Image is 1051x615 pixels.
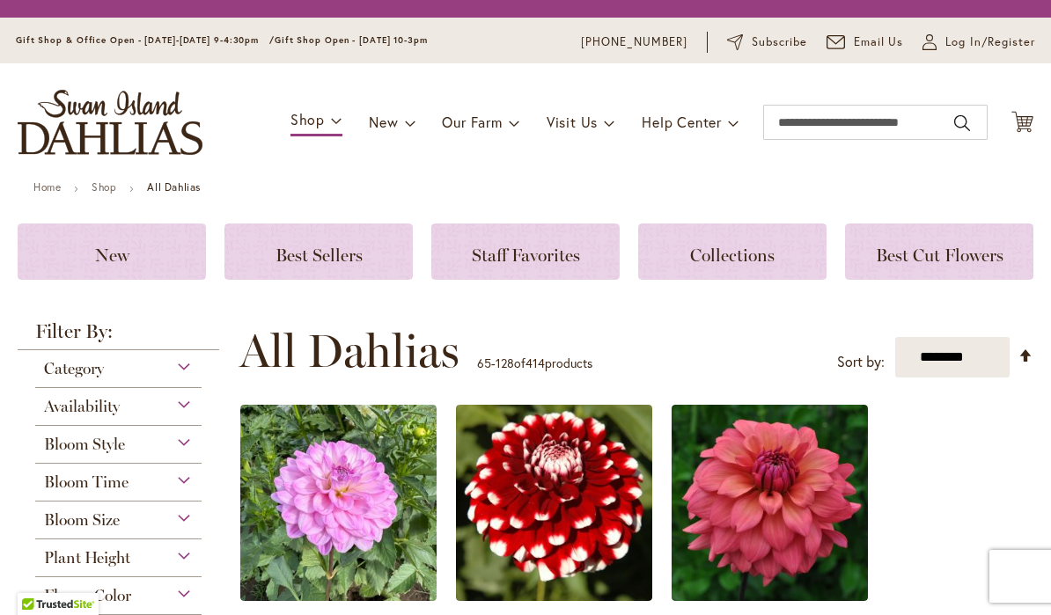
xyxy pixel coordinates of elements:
[147,180,201,194] strong: All Dahlias
[44,510,120,530] span: Bloom Size
[44,359,104,378] span: Category
[456,405,652,601] img: CHECKERS
[922,33,1035,51] a: Log In/Register
[44,435,125,454] span: Bloom Style
[44,548,130,567] span: Plant Height
[854,33,904,51] span: Email Us
[672,405,868,601] img: CHEERS
[369,113,398,131] span: New
[642,113,722,131] span: Help Center
[525,355,545,371] span: 414
[239,325,459,377] span: All Dahlias
[752,33,807,51] span: Subscribe
[95,245,129,266] span: New
[672,588,868,604] a: CHEERS
[18,90,202,155] a: store logo
[18,322,219,350] strong: Filter By:
[240,405,437,601] img: CHARMED
[240,588,437,604] a: CHARMED
[290,110,325,128] span: Shop
[690,245,775,266] span: Collections
[276,245,363,266] span: Best Sellers
[44,472,129,492] span: Bloom Time
[845,223,1033,280] a: Best Cut Flowers
[18,223,206,280] a: New
[727,33,807,51] a: Subscribe
[837,346,885,378] label: Sort by:
[92,180,116,194] a: Shop
[954,109,970,137] button: Search
[456,588,652,604] a: CHECKERS
[581,33,687,51] a: [PHONE_NUMBER]
[827,33,904,51] a: Email Us
[638,223,827,280] a: Collections
[547,113,598,131] span: Visit Us
[876,245,1003,266] span: Best Cut Flowers
[477,349,592,377] p: - of products
[44,586,131,605] span: Flower Color
[33,180,61,194] a: Home
[472,245,580,266] span: Staff Favorites
[16,34,275,46] span: Gift Shop & Office Open - [DATE]-[DATE] 9-4:30pm /
[275,34,428,46] span: Gift Shop Open - [DATE] 10-3pm
[431,223,620,280] a: Staff Favorites
[442,113,502,131] span: Our Farm
[44,397,120,416] span: Availability
[477,355,491,371] span: 65
[945,33,1035,51] span: Log In/Register
[224,223,413,280] a: Best Sellers
[496,355,514,371] span: 128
